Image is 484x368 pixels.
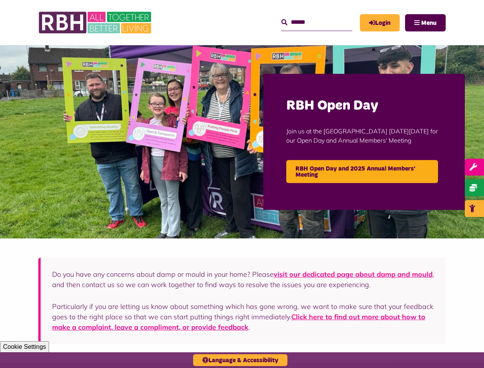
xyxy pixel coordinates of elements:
[360,14,400,31] a: MyRBH
[405,14,446,31] button: Navigation
[286,160,438,183] a: RBH Open Day and 2025 Annual Members' Meeting
[52,301,434,332] p: Particularly if you are letting us know about something which has gone wrong, we want to make sur...
[193,354,287,366] button: Language & Accessibility
[52,269,434,290] p: Do you have any concerns about damp or mould in your home? Please , and then contact us so we can...
[421,20,436,26] span: Menu
[286,97,442,115] h2: RBH Open Day
[286,115,442,156] p: Join us at the [GEOGRAPHIC_DATA] [DATE][DATE] for our Open Day and Annual Members' Meeting
[38,8,153,38] img: RBH
[274,270,433,279] a: visit our dedicated page about damp and mould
